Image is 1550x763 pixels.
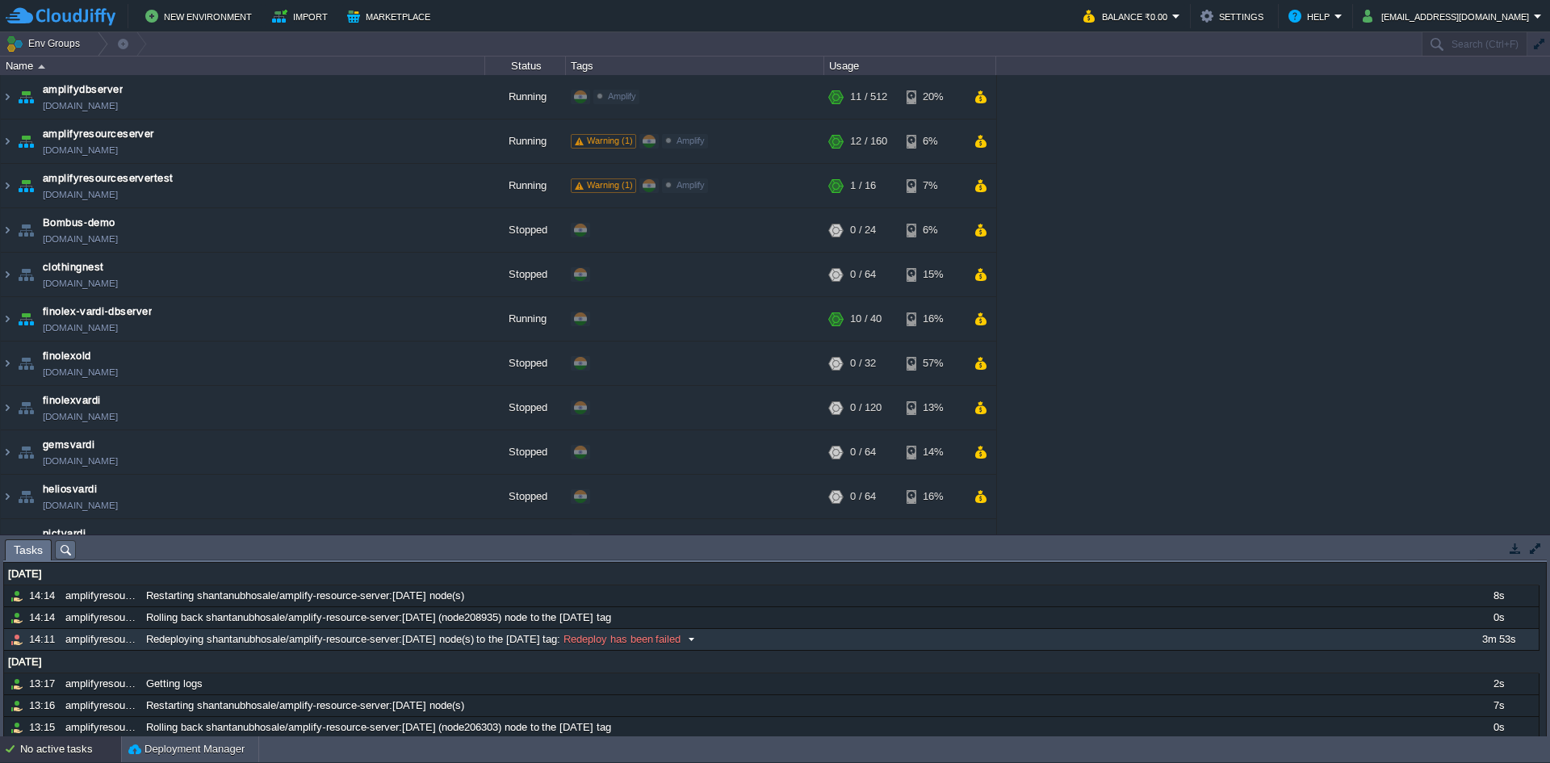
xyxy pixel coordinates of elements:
a: [DOMAIN_NAME] [43,453,118,469]
span: amplifyresourceservertest [43,170,174,187]
a: pictvardi [43,526,86,542]
img: AMDAwAAAACH5BAEAAAAALAAAAAABAAEAAAICRAEAOw== [15,253,37,296]
div: 0s [1459,717,1538,738]
img: AMDAwAAAACH5BAEAAAAALAAAAAABAAEAAAICRAEAOw== [1,386,14,430]
div: Stopped [485,208,566,252]
button: Env Groups [6,32,86,55]
div: 6% [907,119,959,163]
span: [DOMAIN_NAME] [43,98,118,114]
div: amplifyresourceservertest [61,629,140,650]
img: AMDAwAAAACH5BAEAAAAALAAAAAABAAEAAAICRAEAOw== [15,75,37,119]
span: finolexvardi [43,392,101,409]
span: Redeploy has been failed [560,632,681,647]
div: Usage [825,57,995,75]
button: Marketplace [347,6,435,26]
div: 12 / 160 [850,119,887,163]
div: 13:17 [29,673,60,694]
img: AMDAwAAAACH5BAEAAAAALAAAAAABAAEAAAICRAEAOw== [15,164,37,208]
span: Redeploying shantanubhosale/amplify-resource-server:[DATE] node(s) to the [DATE] tag [146,632,557,647]
button: Settings [1200,6,1268,26]
img: CloudJiffy [6,6,115,27]
button: Import [272,6,333,26]
div: 16% [907,475,959,518]
a: finolexold [43,348,91,364]
div: 7% [907,164,959,208]
a: [DOMAIN_NAME] [43,497,118,514]
div: 0 / 24 [850,208,876,252]
div: Stopped [485,519,566,563]
div: 10 / 40 [850,297,882,341]
div: amplifyresourceserver [61,695,140,716]
div: amplifyresourceservertest [61,607,140,628]
a: [DOMAIN_NAME] [43,275,118,291]
div: Running [485,297,566,341]
div: 0 / 64 [850,519,876,563]
img: AMDAwAAAACH5BAEAAAAALAAAAAABAAEAAAICRAEAOw== [1,119,14,163]
div: 27% [907,519,959,563]
div: Running [485,119,566,163]
img: AMDAwAAAACH5BAEAAAAALAAAAAABAAEAAAICRAEAOw== [15,119,37,163]
div: Status [486,57,565,75]
img: AMDAwAAAACH5BAEAAAAALAAAAAABAAEAAAICRAEAOw== [15,208,37,252]
span: Warning (1) [587,180,633,190]
img: AMDAwAAAACH5BAEAAAAALAAAAAABAAEAAAICRAEAOw== [1,75,14,119]
button: Deployment Manager [128,741,245,757]
a: amplifydbserver [43,82,123,98]
div: No active tasks [20,736,121,762]
div: 8s [1459,585,1538,606]
div: 0 / 120 [850,386,882,430]
div: Stopped [485,430,566,474]
span: Restarting shantanubhosale/amplify-resource-server:[DATE] node(s) [146,589,464,603]
img: AMDAwAAAACH5BAEAAAAALAAAAAABAAEAAAICRAEAOw== [1,164,14,208]
a: [DOMAIN_NAME] [43,320,118,336]
div: 14:11 [29,629,60,650]
div: amplifyresourceserver [61,717,140,738]
div: Tags [567,57,823,75]
div: 14:14 [29,585,60,606]
div: 13:16 [29,695,60,716]
img: AMDAwAAAACH5BAEAAAAALAAAAAABAAEAAAICRAEAOw== [1,253,14,296]
div: [DATE] [4,564,1539,585]
div: 13% [907,386,959,430]
div: 2s [1459,673,1538,694]
a: clothingnest [43,259,104,275]
img: AMDAwAAAACH5BAEAAAAALAAAAAABAAEAAAICRAEAOw== [15,519,37,563]
button: Balance ₹0.00 [1083,6,1172,26]
div: 0 / 64 [850,475,876,518]
div: 6% [907,208,959,252]
div: 15% [907,253,959,296]
img: AMDAwAAAACH5BAEAAAAALAAAAAABAAEAAAICRAEAOw== [1,475,14,518]
a: heliosvardi [43,481,97,497]
div: 57% [907,342,959,385]
span: Getting logs [146,677,203,691]
a: gemsvardi [43,437,94,453]
span: Amplify [608,91,636,101]
a: [DOMAIN_NAME] [43,187,118,203]
div: Stopped [485,253,566,296]
a: [DOMAIN_NAME] [43,231,118,247]
a: amplifyresourceserver [43,126,154,142]
span: Rolling back shantanubhosale/amplify-resource-server:[DATE] (node208935) node to the [DATE] tag [146,610,611,625]
div: Stopped [485,342,566,385]
span: Amplify [677,136,705,145]
div: 11 / 512 [850,75,887,119]
img: AMDAwAAAACH5BAEAAAAALAAAAAABAAEAAAICRAEAOw== [15,475,37,518]
img: AMDAwAAAACH5BAEAAAAALAAAAAABAAEAAAICRAEAOw== [15,430,37,474]
div: : [142,629,1457,650]
img: AMDAwAAAACH5BAEAAAAALAAAAAABAAEAAAICRAEAOw== [1,297,14,341]
img: AMDAwAAAACH5BAEAAAAALAAAAAABAAEAAAICRAEAOw== [15,386,37,430]
div: 1 / 16 [850,164,876,208]
div: 7s [1459,695,1538,716]
div: 0 / 32 [850,342,876,385]
span: Restarting shantanubhosale/amplify-resource-server:[DATE] node(s) [146,698,464,713]
div: Stopped [485,475,566,518]
span: Tasks [14,540,43,560]
div: Running [485,75,566,119]
img: AMDAwAAAACH5BAEAAAAALAAAAAABAAEAAAICRAEAOw== [38,65,45,69]
a: Bombus-demo [43,215,115,231]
